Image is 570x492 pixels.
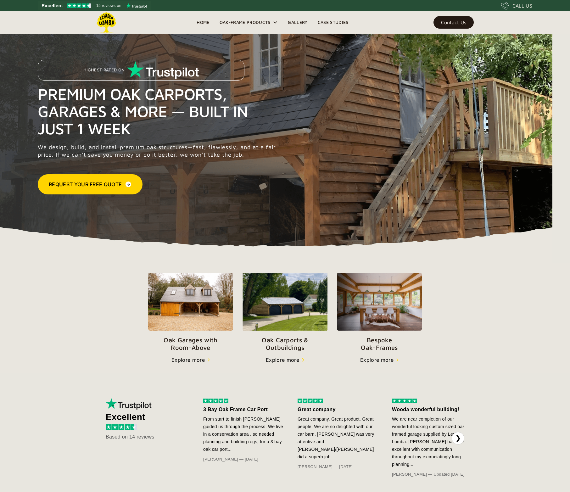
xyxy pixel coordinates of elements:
a: Explore more [360,356,399,364]
div: [PERSON_NAME] — [DATE] [203,456,285,463]
a: Oak Garages withRoom-Above [148,273,233,352]
a: Explore more [266,356,304,364]
a: BespokeOak-Frames [337,273,422,352]
div: From start to finish [PERSON_NAME] guided us through the process. We live in a conservation area ... [203,415,285,453]
div: Wooda wonderful building! [392,406,474,413]
a: Gallery [283,18,312,27]
h1: Premium Oak Carports, Garages & More — Built in Just 1 Week [38,85,279,137]
p: We design, build, and install premium oak structures—fast, flawlessly, and at a fair price. If we... [38,143,279,159]
button: ❯ [452,432,464,444]
p: Bespoke Oak-Frames [337,336,422,351]
img: Trustpilot [106,398,153,410]
a: Request Your Free Quote [38,174,142,194]
p: Oak Garages with Room-Above [148,336,233,351]
img: Trustpilot 4.5 stars [67,3,91,8]
div: We are near completion of our wonderful looking custom sized oak framed garage supplied by Lemon ... [392,415,474,468]
div: Oak-Frame Products [220,19,271,26]
img: 5 stars [203,399,228,403]
div: [PERSON_NAME] — [DATE] [298,463,379,471]
div: Explore more [360,356,394,364]
p: Oak Carports & Outbuildings [243,336,327,351]
span: 15 reviews on [96,2,121,9]
img: 5 stars [392,399,417,403]
img: 5 stars [298,399,323,403]
div: 3 Bay Oak Frame Car Port [203,406,285,413]
a: Home [192,18,214,27]
a: Explore more [171,356,210,364]
p: Highest Rated on [83,68,125,72]
div: Request Your Free Quote [49,181,122,188]
a: CALL US [501,2,532,9]
div: Excellent [106,413,184,421]
div: [PERSON_NAME] — Updated [DATE] [392,471,474,478]
a: Case Studies [313,18,354,27]
img: Trustpilot logo [126,3,147,8]
div: Explore more [266,356,299,364]
div: CALL US [512,2,532,9]
a: Oak Carports &Outbuildings [243,273,327,351]
a: See Lemon Lumba reviews on Trustpilot [38,1,151,10]
div: Oak-Frame Products [215,11,283,34]
a: Highest Rated on [38,60,244,85]
div: Based on 14 reviews [106,433,184,441]
div: Great company. Great product. Great people. We are so delighted with our car barn. [PERSON_NAME] ... [298,415,379,461]
div: Explore more [171,356,205,364]
div: Contact Us [441,20,466,25]
img: 4.5 stars [106,424,137,430]
a: Contact Us [433,16,474,29]
span: Excellent [42,2,63,9]
div: Great company [298,406,379,413]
